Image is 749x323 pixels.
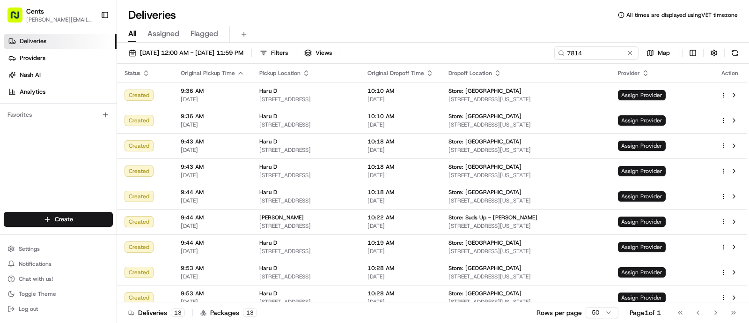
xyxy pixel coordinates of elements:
[4,242,113,255] button: Settings
[9,9,28,28] img: Nash
[367,290,433,297] span: 10:28 AM
[4,257,113,270] button: Notifications
[4,302,113,315] button: Log out
[259,121,352,128] span: [STREET_ADDRESS]
[536,308,582,317] p: Rows per page
[26,16,93,23] button: [PERSON_NAME][EMAIL_ADDRESS][DOMAIN_NAME]
[367,96,433,103] span: [DATE]
[32,90,154,99] div: Start new chat
[448,248,603,255] span: [STREET_ADDRESS][US_STATE]
[259,290,277,297] span: Haru D
[181,121,244,128] span: [DATE]
[4,107,113,122] div: Favorites
[181,188,244,196] span: 9:44 AM
[93,159,113,166] span: Pylon
[181,298,244,306] span: [DATE]
[4,51,117,66] a: Providers
[367,248,433,255] span: [DATE]
[367,264,433,272] span: 10:28 AM
[159,92,170,104] button: Start new chat
[181,264,244,272] span: 9:53 AM
[181,248,244,255] span: [DATE]
[618,115,666,126] span: Assign Provider
[19,305,38,313] span: Log out
[259,188,277,196] span: Haru D
[79,137,87,144] div: 💻
[181,273,244,280] span: [DATE]
[26,7,44,16] button: Cents
[259,239,277,247] span: Haru D
[618,191,666,202] span: Assign Provider
[448,69,492,77] span: Dropoff Location
[147,28,179,39] span: Assigned
[618,267,666,278] span: Assign Provider
[618,242,666,252] span: Assign Provider
[448,113,521,120] span: Store: [GEOGRAPHIC_DATA]
[128,308,185,317] div: Deliveries
[367,214,433,221] span: 10:22 AM
[259,214,304,221] span: [PERSON_NAME]
[259,197,352,204] span: [STREET_ADDRESS]
[367,172,433,179] span: [DATE]
[19,290,56,298] span: Toggle Theme
[259,146,352,154] span: [STREET_ADDRESS]
[125,46,248,60] button: [DATE] 12:00 AM - [DATE] 11:59 PM
[728,46,742,60] button: Refresh
[243,308,257,317] div: 13
[181,222,244,230] span: [DATE]
[618,90,666,100] span: Assign Provider
[19,275,53,283] span: Chat with us!
[554,46,639,60] input: Type to search
[367,188,433,196] span: 10:18 AM
[367,87,433,95] span: 10:10 AM
[259,264,277,272] span: Haru D
[448,172,603,179] span: [STREET_ADDRESS][US_STATE]
[181,113,244,120] span: 9:36 AM
[181,172,244,179] span: [DATE]
[55,215,73,224] span: Create
[259,138,277,145] span: Haru D
[4,212,113,227] button: Create
[367,197,433,204] span: [DATE]
[181,197,244,204] span: [DATE]
[259,248,352,255] span: [STREET_ADDRESS]
[75,132,154,149] a: 💻API Documentation
[448,163,521,171] span: Store: [GEOGRAPHIC_DATA]
[191,28,218,39] span: Flagged
[181,96,244,103] span: [DATE]
[448,96,603,103] span: [STREET_ADDRESS][US_STATE]
[448,188,521,196] span: Store: [GEOGRAPHIC_DATA]
[128,28,136,39] span: All
[448,197,603,204] span: [STREET_ADDRESS][US_STATE]
[618,141,666,151] span: Assign Provider
[6,132,75,149] a: 📗Knowledge Base
[259,222,352,230] span: [STREET_ADDRESS]
[448,138,521,145] span: Store: [GEOGRAPHIC_DATA]
[66,158,113,166] a: Powered byPylon
[448,290,521,297] span: Store: [GEOGRAPHIC_DATA]
[19,245,40,253] span: Settings
[4,272,113,285] button: Chat with us!
[618,217,666,227] span: Assign Provider
[300,46,336,60] button: Views
[181,69,235,77] span: Original Pickup Time
[367,163,433,171] span: 10:18 AM
[20,54,45,62] span: Providers
[448,222,603,230] span: [STREET_ADDRESS][US_STATE]
[271,49,288,57] span: Filters
[259,172,352,179] span: [STREET_ADDRESS]
[626,11,738,19] span: All times are displayed using VET timezone
[181,163,244,171] span: 9:43 AM
[20,71,41,79] span: Nash AI
[618,69,640,77] span: Provider
[32,99,118,106] div: We're available if you need us!
[448,214,537,221] span: Store: Suds Up - [PERSON_NAME]
[9,38,170,53] p: Welcome 👋
[367,298,433,306] span: [DATE]
[642,46,674,60] button: Map
[181,290,244,297] span: 9:53 AM
[448,273,603,280] span: [STREET_ADDRESS][US_STATE]
[259,298,352,306] span: [STREET_ADDRESS]
[259,163,277,171] span: Haru D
